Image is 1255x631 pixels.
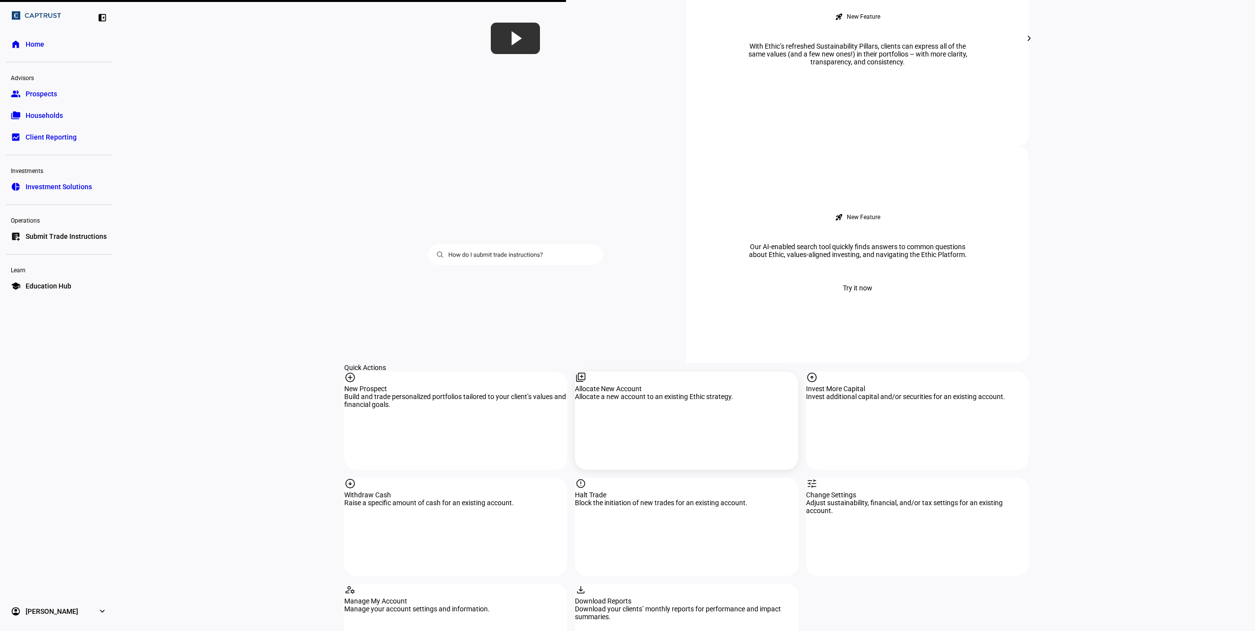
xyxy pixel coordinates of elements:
[97,13,107,23] eth-mat-symbol: left_panel_close
[26,111,63,120] span: Households
[344,393,567,408] div: Build and trade personalized portfolios tailored to your client’s values and financial goals.
[11,132,21,142] eth-mat-symbol: bid_landscape
[26,132,77,142] span: Client Reporting
[575,584,587,596] mat-icon: download
[575,491,798,499] div: Halt Trade
[344,584,356,596] mat-icon: manage_accounts
[575,478,587,489] mat-icon: report
[847,213,880,221] div: New Feature
[806,499,1029,515] div: Adjust sustainability, financial, and/or tax settings for an existing account.
[26,231,107,241] span: Submit Trade Instructions
[26,281,71,291] span: Education Hub
[26,89,57,99] span: Prospects
[344,499,567,507] div: Raise a specific amount of cash for an existing account.
[6,34,112,54] a: homeHome
[344,385,567,393] div: New Prospect
[806,478,818,489] mat-icon: tune
[806,385,1029,393] div: Invest More Capital
[11,281,21,291] eth-mat-symbol: school
[11,39,21,49] eth-mat-symbol: home
[806,393,1029,401] div: Invest additional capital and/or securities for an existing account.
[6,127,112,147] a: bid_landscapeClient Reporting
[835,13,843,21] mat-icon: rocket_launch
[6,84,112,104] a: groupProspects
[6,106,112,125] a: folder_copyHouseholds
[11,89,21,99] eth-mat-symbol: group
[344,478,356,489] mat-icon: arrow_circle_down
[831,278,884,298] button: Try it now
[735,42,981,66] div: With Ethic’s refreshed Sustainability Pillars, clients can express all of the same values (and a ...
[11,606,21,616] eth-mat-symbol: account_circle
[575,605,798,621] div: Download your clients’ monthly reports for performance and impact summaries.
[26,182,92,192] span: Investment Solutions
[344,605,567,613] div: Manage your account settings and information.
[344,372,356,383] mat-icon: add_circle
[11,182,21,192] eth-mat-symbol: pie_chart
[6,213,112,227] div: Operations
[575,393,798,401] div: Allocate a new account to an existing Ethic strategy.
[1023,32,1035,44] mat-icon: chevron_right
[575,372,587,383] mat-icon: library_add
[26,39,44,49] span: Home
[344,491,567,499] div: Withdraw Cash
[575,385,798,393] div: Allocate New Account
[344,597,567,605] div: Manage My Account
[6,177,112,197] a: pie_chartInvestment Solutions
[835,213,843,221] mat-icon: rocket_launch
[847,13,880,21] div: New Feature
[575,597,798,605] div: Download Reports
[735,243,981,258] div: Our AI-enabled search tool quickly finds answers to common questions about Ethic, values-aligned ...
[11,231,21,241] eth-mat-symbol: list_alt_add
[843,278,872,298] span: Try it now
[6,262,112,276] div: Learn
[6,163,112,177] div: Investments
[575,499,798,507] div: Block the initiation of new trades for an existing account.
[11,111,21,120] eth-mat-symbol: folder_copy
[97,606,107,616] eth-mat-symbol: expand_more
[26,606,78,616] span: [PERSON_NAME]
[806,372,818,383] mat-icon: arrow_circle_up
[344,364,1029,372] div: Quick Actions
[806,491,1029,499] div: Change Settings
[6,70,112,84] div: Advisors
